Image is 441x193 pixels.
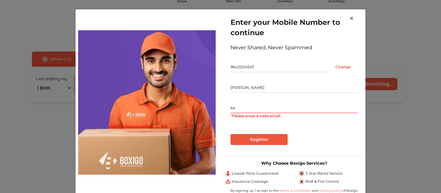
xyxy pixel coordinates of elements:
span: Lowest Price Guaranteed [232,171,279,176]
a: privacy policy [318,188,343,193]
a: terms & conditions [280,188,312,193]
input: Change [328,62,358,72]
h1: Enter your Mobile Number to continue [231,17,358,38]
span: Insurance Coverage [232,179,268,184]
input: Email Id [231,103,358,113]
span: Pest & Fire Control [305,179,339,184]
input: Register [231,134,288,145]
div: Never Shared, Never Spammed [231,44,358,52]
span: × [349,14,354,23]
h3: Why Choose Boxigo Services? [225,161,363,166]
input: Mobile No [231,62,328,72]
span: 5 Star Rated Service [305,171,343,176]
button: Close [344,9,359,27]
span: Please enter a valid email. [231,113,358,119]
div: By signing up I accept to the and of Boxigo [225,188,363,193]
img: relocation-img [78,30,216,175]
input: Your Name [231,82,358,93]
